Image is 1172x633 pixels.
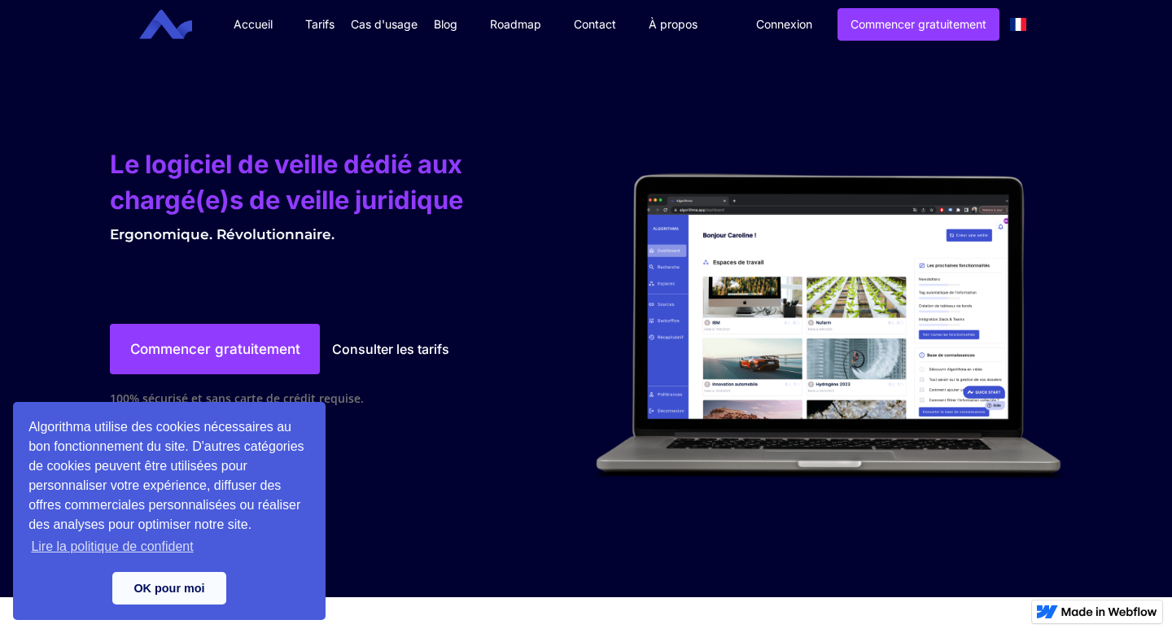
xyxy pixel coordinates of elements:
[151,10,204,40] a: home
[28,535,196,559] a: learn more about cookies
[1061,607,1157,617] img: Made in Webflow
[110,146,578,218] h1: Le logiciel de veille dédié aux chargé(e)s de veille juridique
[837,8,999,41] a: Commencer gratuitement
[13,402,326,620] div: cookieconsent
[351,16,418,33] div: Cas d'usage
[744,9,824,40] a: Connexion
[110,374,578,407] div: 100% sécurisé et sans carte de crédit requise.
[110,324,320,374] a: Commencer gratuitement
[28,417,310,559] span: Algorithma utilise des cookies nécessaires au bon fonctionnement du site. D'autres catégories de ...
[110,226,578,242] div: Ergonomique. Révolutionnaire.
[320,334,461,365] a: Consulter les tarifs
[112,572,226,605] a: dismiss cookie message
